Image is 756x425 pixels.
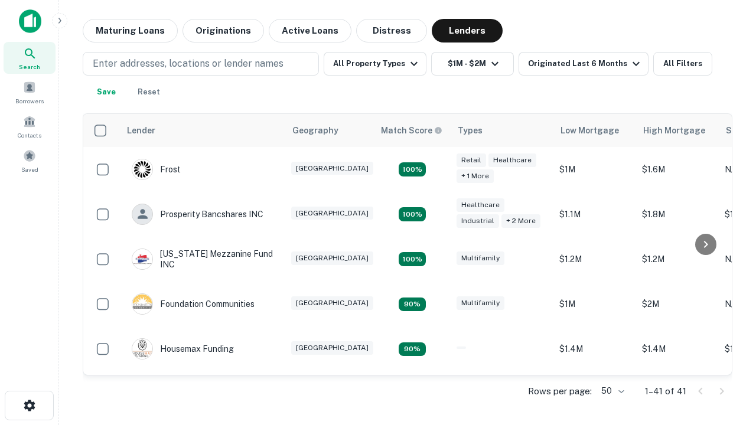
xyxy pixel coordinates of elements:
[636,237,719,282] td: $1.2M
[4,42,56,74] a: Search
[457,214,499,228] div: Industrial
[132,249,273,270] div: [US_STATE] Mezzanine Fund INC
[83,52,319,76] button: Enter addresses, locations or lender names
[553,371,636,416] td: $1.4M
[399,297,426,312] div: Matching Properties: 4, hasApolloMatch: undefined
[457,153,486,167] div: Retail
[451,114,553,147] th: Types
[4,145,56,176] a: Saved
[183,19,264,42] button: Originations
[120,114,285,147] th: Lender
[381,124,440,137] h6: Match Score
[132,293,255,315] div: Foundation Communities
[553,326,636,371] td: $1.4M
[528,57,643,71] div: Originated Last 6 Months
[697,293,756,349] iframe: Chat Widget
[399,162,426,176] div: Matching Properties: 5, hasApolloMatch: undefined
[93,57,283,71] p: Enter addresses, locations or lender names
[488,153,536,167] div: Healthcare
[553,114,636,147] th: Low Mortgage
[87,80,125,104] button: Save your search to get updates of matches that match your search criteria.
[291,296,373,310] div: [GEOGRAPHIC_DATA]
[431,52,514,76] button: $1M - $2M
[132,159,152,179] img: picture
[18,130,41,140] span: Contacts
[519,52,649,76] button: Originated Last 6 Months
[432,19,503,42] button: Lenders
[597,382,626,400] div: 50
[291,341,373,355] div: [GEOGRAPHIC_DATA]
[132,338,234,359] div: Housemax Funding
[636,147,719,192] td: $1.6M
[127,123,155,138] div: Lender
[356,19,427,42] button: Distress
[83,19,178,42] button: Maturing Loans
[653,52,712,76] button: All Filters
[528,384,592,398] p: Rows per page:
[132,249,152,269] img: picture
[132,294,152,314] img: picture
[381,124,442,137] div: Capitalize uses an advanced AI algorithm to match your search with the best lender. The match sco...
[19,62,40,71] span: Search
[501,214,540,228] div: + 2 more
[269,19,351,42] button: Active Loans
[399,252,426,266] div: Matching Properties: 5, hasApolloMatch: undefined
[291,207,373,220] div: [GEOGRAPHIC_DATA]
[374,114,451,147] th: Capitalize uses an advanced AI algorithm to match your search with the best lender. The match sco...
[291,162,373,175] div: [GEOGRAPHIC_DATA]
[292,123,338,138] div: Geography
[399,207,426,221] div: Matching Properties: 8, hasApolloMatch: undefined
[457,251,504,265] div: Multifamily
[457,169,494,183] div: + 1 more
[130,80,168,104] button: Reset
[4,76,56,108] a: Borrowers
[553,237,636,282] td: $1.2M
[285,114,374,147] th: Geography
[19,9,41,33] img: capitalize-icon.png
[132,159,181,180] div: Frost
[458,123,483,138] div: Types
[636,371,719,416] td: $1.6M
[291,251,373,265] div: [GEOGRAPHIC_DATA]
[457,296,504,310] div: Multifamily
[553,147,636,192] td: $1M
[457,198,504,212] div: Healthcare
[636,192,719,237] td: $1.8M
[643,123,705,138] div: High Mortgage
[324,52,426,76] button: All Property Types
[636,114,719,147] th: High Mortgage
[4,110,56,142] a: Contacts
[15,96,44,106] span: Borrowers
[553,282,636,326] td: $1M
[636,326,719,371] td: $1.4M
[21,165,38,174] span: Saved
[645,384,686,398] p: 1–41 of 41
[561,123,619,138] div: Low Mortgage
[553,192,636,237] td: $1.1M
[132,204,263,225] div: Prosperity Bancshares INC
[132,339,152,359] img: picture
[399,342,426,357] div: Matching Properties: 4, hasApolloMatch: undefined
[636,282,719,326] td: $2M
